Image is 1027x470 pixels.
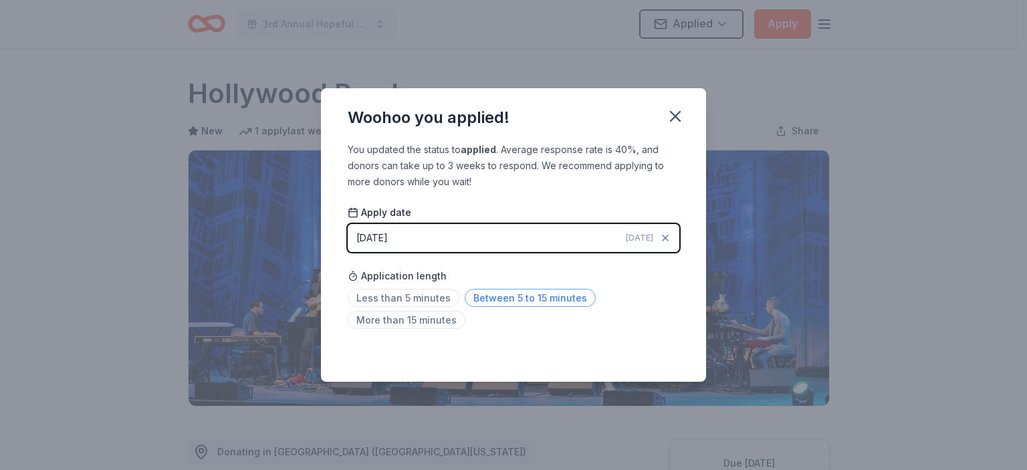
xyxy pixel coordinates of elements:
span: Application length [348,268,447,284]
span: [DATE] [626,233,653,243]
span: More than 15 minutes [348,311,465,329]
span: Less than 5 minutes [348,289,459,307]
span: Apply date [348,206,411,219]
button: [DATE][DATE] [348,224,679,252]
div: [DATE] [356,230,388,246]
span: Between 5 to 15 minutes [465,289,596,307]
div: You updated the status to . Average response rate is 40%, and donors can take up to 3 weeks to re... [348,142,679,190]
b: applied [461,144,496,155]
div: Woohoo you applied! [348,107,509,128]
